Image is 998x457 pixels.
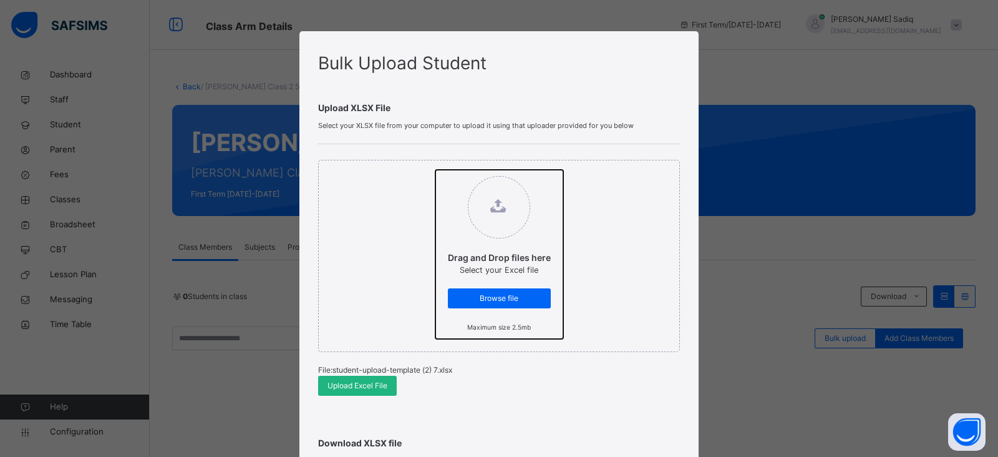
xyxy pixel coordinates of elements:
span: Browse file [457,293,541,304]
small: Maximum size 2.5mb [467,323,531,331]
span: Select your XLSX file from your computer to upload it using that uploader provided for you below [318,120,680,131]
p: File: student-upload-template (2) 7.xlsx [318,365,680,376]
button: Open asap [948,413,986,451]
span: Upload Excel File [327,380,387,391]
span: Download XLSX file [318,436,680,450]
span: Select your Excel file [460,265,538,275]
p: Drag and Drop files here [448,251,551,264]
span: Bulk Upload Student [318,52,487,74]
span: Upload XLSX File [318,101,680,114]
